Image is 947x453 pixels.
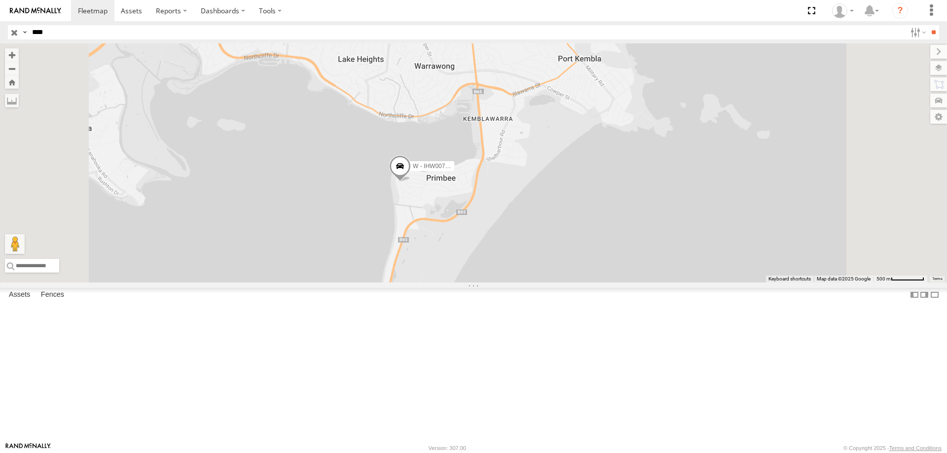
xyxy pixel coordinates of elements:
[889,445,942,451] a: Terms and Conditions
[932,277,943,281] a: Terms (opens in new tab)
[10,7,61,14] img: rand-logo.svg
[21,25,29,39] label: Search Query
[874,276,927,282] button: Map Scale: 500 m per 64 pixels
[930,110,947,124] label: Map Settings
[5,48,19,62] button: Zoom in
[5,75,19,89] button: Zoom Home
[907,25,928,39] label: Search Filter Options
[768,276,811,282] button: Keyboard shortcuts
[817,276,871,281] span: Map data ©2025 Google
[930,288,940,302] label: Hide Summary Table
[910,288,919,302] label: Dock Summary Table to the Left
[5,62,19,75] button: Zoom out
[429,445,466,451] div: Version: 307.00
[829,3,857,18] div: Tye Clark
[5,234,25,254] button: Drag Pegman onto the map to open Street View
[892,3,908,19] i: ?
[843,445,942,451] div: © Copyright 2025 -
[4,288,35,302] label: Assets
[5,94,19,107] label: Measure
[876,276,891,281] span: 500 m
[413,163,499,170] span: W - IHW007 - [PERSON_NAME]
[919,288,929,302] label: Dock Summary Table to the Right
[36,288,69,302] label: Fences
[5,443,51,453] a: Visit our Website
